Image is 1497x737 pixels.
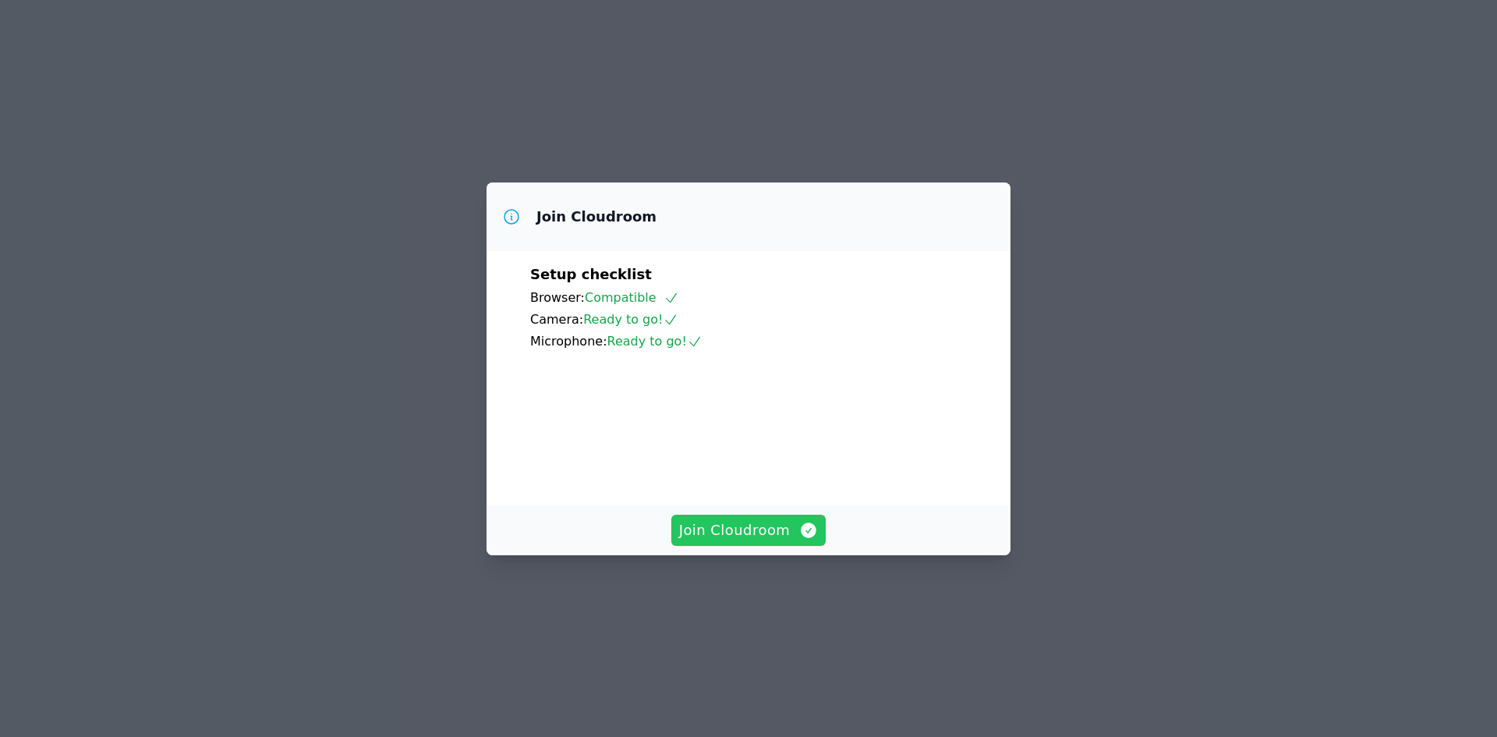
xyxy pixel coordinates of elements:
[530,334,607,349] span: Microphone:
[536,207,656,226] h3: Join Cloudroom
[585,290,679,305] span: Compatible
[607,334,702,349] span: Ready to go!
[530,312,583,327] span: Camera:
[530,266,652,282] span: Setup checklist
[530,290,585,305] span: Browser:
[671,515,826,546] button: Join Cloudroom
[583,312,678,327] span: Ready to go!
[679,519,819,541] span: Join Cloudroom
